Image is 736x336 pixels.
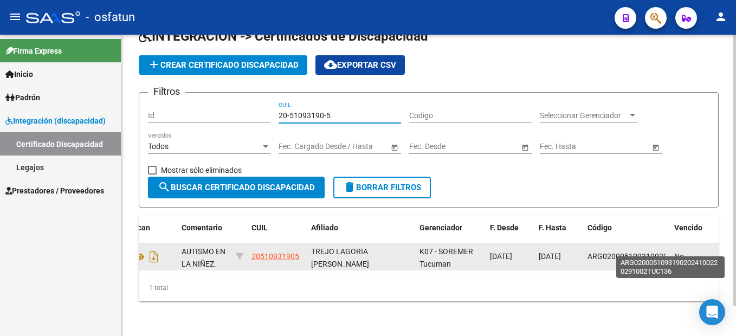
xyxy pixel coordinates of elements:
[148,142,169,151] span: Todos
[490,252,512,261] span: [DATE]
[343,180,356,193] mat-icon: delete
[699,299,725,325] div: Open Intercom Messenger
[650,141,661,153] button: Open calendar
[415,216,486,240] datatable-header-cell: Gerenciador
[247,216,307,240] datatable-header-cell: CUIL
[327,142,380,151] input: Fecha fin
[714,10,727,23] mat-icon: person
[158,183,315,192] span: Buscar Certificado Discapacidad
[251,223,268,232] span: CUIL
[486,216,534,240] datatable-header-cell: F. Desde
[458,142,511,151] input: Fecha fin
[5,68,33,80] span: Inicio
[324,58,337,71] mat-icon: cloud_download
[279,142,318,151] input: Fecha inicio
[539,252,561,261] span: [DATE]
[490,223,519,232] span: F. Desde
[315,55,405,75] button: Exportar CSV
[333,177,431,198] button: Borrar Filtros
[5,45,62,57] span: Firma Express
[147,248,161,266] i: Descargar documento
[148,177,325,198] button: Buscar Certificado Discapacidad
[519,141,531,153] button: Open calendar
[251,252,299,261] span: 20510931905
[161,164,242,177] span: Mostrar sólo eliminados
[86,5,135,29] span: - osfatun
[311,223,338,232] span: Afiliado
[182,247,225,305] span: AUTISMO EN LA NIÑEZ. RETRASO MENTAL MODERADO
[307,216,415,240] datatable-header-cell: Afiliado
[674,223,702,232] span: Vencido
[389,141,400,153] button: Open calendar
[133,223,150,232] span: Scan
[158,180,171,193] mat-icon: search
[343,183,421,192] span: Borrar Filtros
[182,223,222,232] span: Comentario
[409,142,449,151] input: Fecha inicio
[534,216,583,240] datatable-header-cell: F. Hasta
[139,29,428,44] span: INTEGRACION -> Certificados de Discapacidad
[148,84,185,99] h3: Filtros
[419,223,462,232] span: Gerenciador
[147,60,299,70] span: Crear Certificado Discapacidad
[540,142,579,151] input: Fecha inicio
[540,111,628,120] span: Seleccionar Gerenciador
[670,216,719,240] datatable-header-cell: Vencido
[139,55,307,75] button: Crear Certificado Discapacidad
[674,252,684,261] span: No
[5,185,104,197] span: Prestadores / Proveedores
[5,115,106,127] span: Integración (discapacidad)
[539,223,566,232] span: F. Hasta
[9,10,22,23] mat-icon: menu
[583,216,670,240] datatable-header-cell: Código
[589,142,642,151] input: Fecha fin
[177,216,231,240] datatable-header-cell: Comentario
[5,92,40,104] span: Padrón
[419,247,473,268] span: K07 - SOREMER Tucuman
[147,58,160,71] mat-icon: add
[311,247,369,268] span: TREJO LAGORIA [PERSON_NAME]
[324,60,396,70] span: Exportar CSV
[587,223,612,232] span: Código
[139,274,719,301] div: 1 total
[128,216,177,240] datatable-header-cell: Scan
